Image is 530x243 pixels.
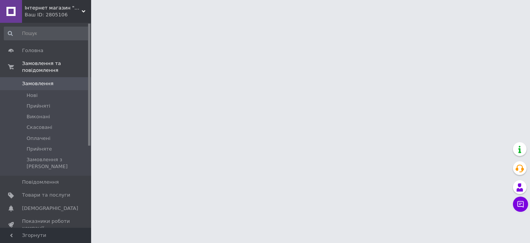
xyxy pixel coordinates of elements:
[513,197,528,212] button: Чат з покупцем
[22,47,43,54] span: Головна
[27,113,50,120] span: Виконані
[22,179,59,186] span: Повідомлення
[27,135,50,142] span: Оплачені
[27,92,38,99] span: Нові
[27,103,50,110] span: Прийняті
[22,60,91,74] span: Замовлення та повідомлення
[22,192,70,199] span: Товари та послуги
[25,5,82,11] span: Інтернет магазин "Shoes City"
[25,11,91,18] div: Ваш ID: 2805106
[27,146,52,152] span: Прийняте
[22,218,70,232] span: Показники роботи компанії
[4,27,90,40] input: Пошук
[27,124,52,131] span: Скасовані
[27,156,89,170] span: Замовлення з [PERSON_NAME]
[22,80,54,87] span: Замовлення
[22,205,78,212] span: [DEMOGRAPHIC_DATA]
